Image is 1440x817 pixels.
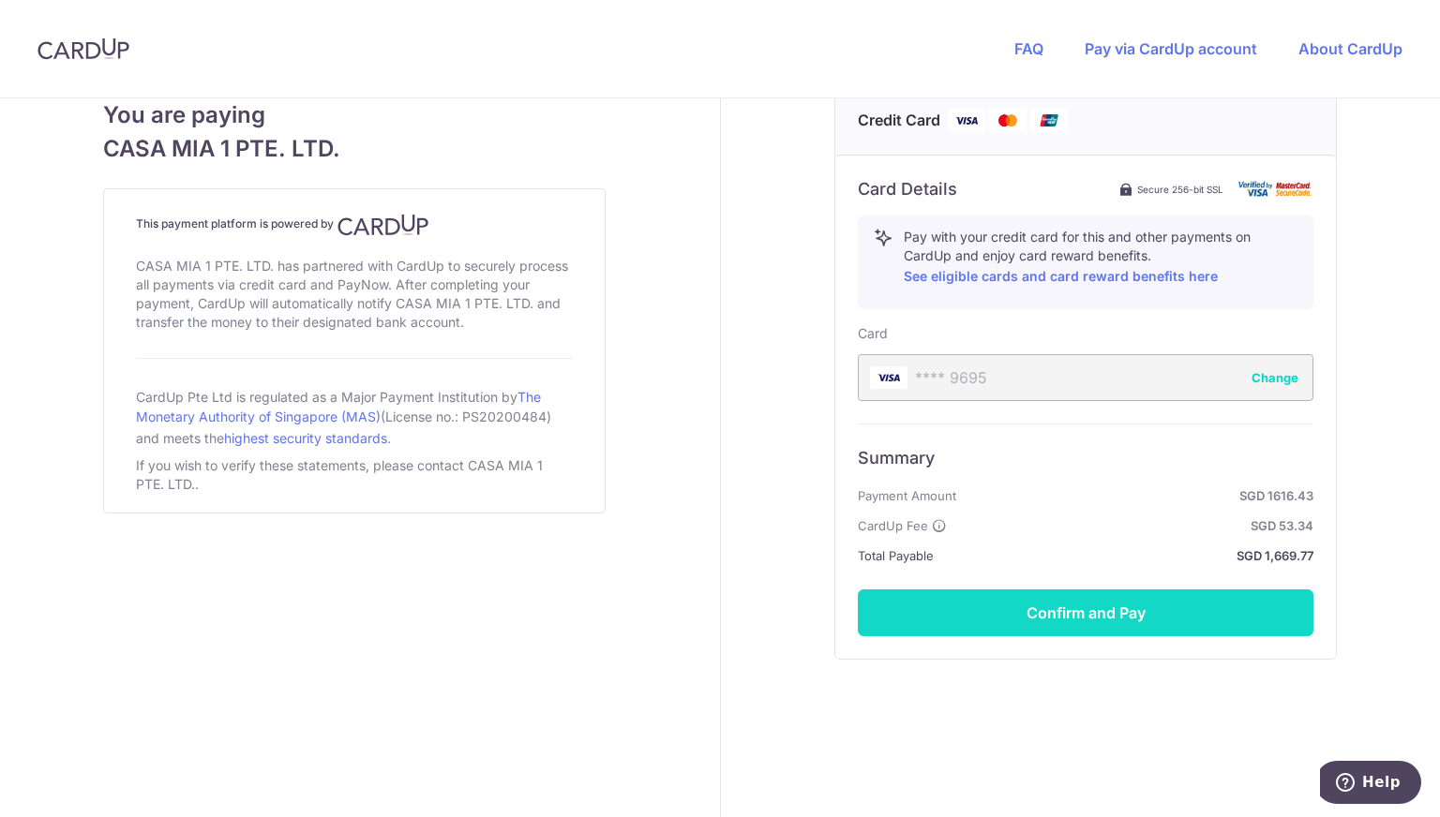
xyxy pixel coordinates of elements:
img: card secure [1238,181,1313,197]
span: Secure 256-bit SSL [1137,182,1223,197]
h6: Summary [858,447,1313,469]
h6: Card Details [858,178,957,201]
strong: SGD 1,669.77 [941,544,1313,567]
img: Visa [948,109,985,132]
span: Credit Card [858,109,940,132]
button: Change [1252,368,1298,387]
label: Card [858,324,888,343]
span: Payment Amount [858,484,956,507]
iframe: Opens a widget where you can find more information [1320,761,1421,808]
img: CardUp [337,214,429,236]
div: If you wish to verify these statements, please contact CASA MIA 1 PTE. LTD.. [136,453,573,498]
div: CardUp Pte Ltd is regulated as a Major Payment Institution by (License no.: PS20200484) and meets... [136,381,573,453]
span: You are paying [103,98,606,132]
strong: SGD 1616.43 [964,484,1313,507]
button: Confirm and Pay [858,589,1313,636]
img: Mastercard [989,109,1027,132]
a: See eligible cards and card reward benefits here [904,268,1218,284]
span: CASA MIA 1 PTE. LTD. [103,132,606,166]
a: Pay via CardUp account [1085,39,1257,58]
strong: SGD 53.34 [954,514,1313,537]
a: FAQ [1014,39,1043,58]
span: Total Payable [858,544,934,567]
h4: This payment platform is powered by [136,214,573,236]
span: CardUp Fee [858,514,928,537]
img: CardUp [37,37,129,60]
div: CASA MIA 1 PTE. LTD. has partnered with CardUp to securely process all payments via credit card a... [136,253,573,335]
img: Union Pay [1030,109,1068,132]
a: highest security standards [224,430,387,446]
a: About CardUp [1298,39,1402,58]
p: Pay with your credit card for this and other payments on CardUp and enjoy card reward benefits. [904,228,1297,288]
